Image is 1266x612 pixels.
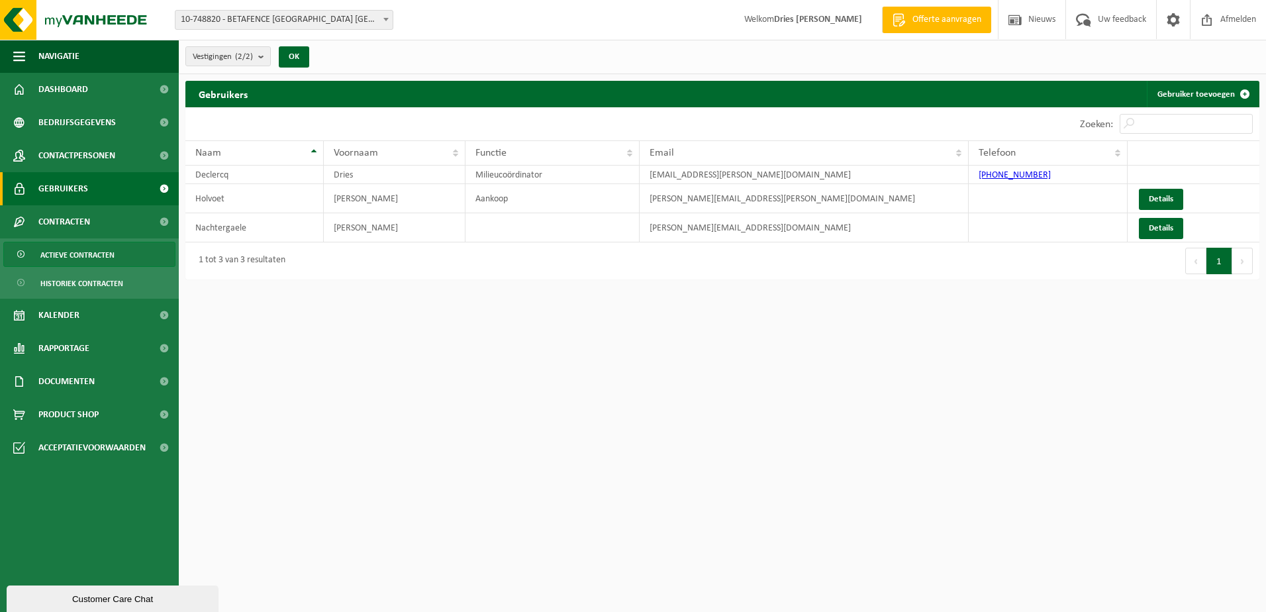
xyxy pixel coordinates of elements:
[192,249,285,273] div: 1 tot 3 van 3 resultaten
[40,242,115,268] span: Actieve contracten
[3,242,175,267] a: Actieve contracten
[640,184,969,213] td: [PERSON_NAME][EMAIL_ADDRESS][PERSON_NAME][DOMAIN_NAME]
[235,52,253,61] count: (2/2)
[1080,119,1113,130] label: Zoeken:
[38,431,146,464] span: Acceptatievoorwaarden
[1206,248,1232,274] button: 1
[195,148,221,158] span: Naam
[193,47,253,67] span: Vestigingen
[979,170,1051,180] a: [PHONE_NUMBER]
[1232,248,1253,274] button: Next
[279,46,309,68] button: OK
[185,184,324,213] td: Holvoet
[640,166,969,184] td: [EMAIL_ADDRESS][PERSON_NAME][DOMAIN_NAME]
[640,213,969,242] td: [PERSON_NAME][EMAIL_ADDRESS][DOMAIN_NAME]
[38,299,79,332] span: Kalender
[38,139,115,172] span: Contactpersonen
[175,10,393,30] span: 10-748820 - BETAFENCE BELGIUM NV - ZWEVEGEM
[40,271,123,296] span: Historiek contracten
[324,213,465,242] td: [PERSON_NAME]
[979,148,1016,158] span: Telefoon
[334,148,378,158] span: Voornaam
[1139,218,1183,239] a: Details
[1139,189,1183,210] a: Details
[650,148,674,158] span: Email
[38,73,88,106] span: Dashboard
[7,583,221,612] iframe: chat widget
[185,81,261,107] h2: Gebruikers
[324,184,465,213] td: [PERSON_NAME]
[465,184,640,213] td: Aankoop
[909,13,985,26] span: Offerte aanvragen
[1147,81,1258,107] a: Gebruiker toevoegen
[38,365,95,398] span: Documenten
[175,11,393,29] span: 10-748820 - BETAFENCE BELGIUM NV - ZWEVEGEM
[185,46,271,66] button: Vestigingen(2/2)
[882,7,991,33] a: Offerte aanvragen
[38,205,90,238] span: Contracten
[38,40,79,73] span: Navigatie
[774,15,862,25] strong: Dries [PERSON_NAME]
[38,332,89,365] span: Rapportage
[1185,248,1206,274] button: Previous
[38,398,99,431] span: Product Shop
[185,166,324,184] td: Declercq
[38,106,116,139] span: Bedrijfsgegevens
[3,270,175,295] a: Historiek contracten
[324,166,465,184] td: Dries
[38,172,88,205] span: Gebruikers
[185,213,324,242] td: Nachtergaele
[475,148,507,158] span: Functie
[465,166,640,184] td: Milieucoördinator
